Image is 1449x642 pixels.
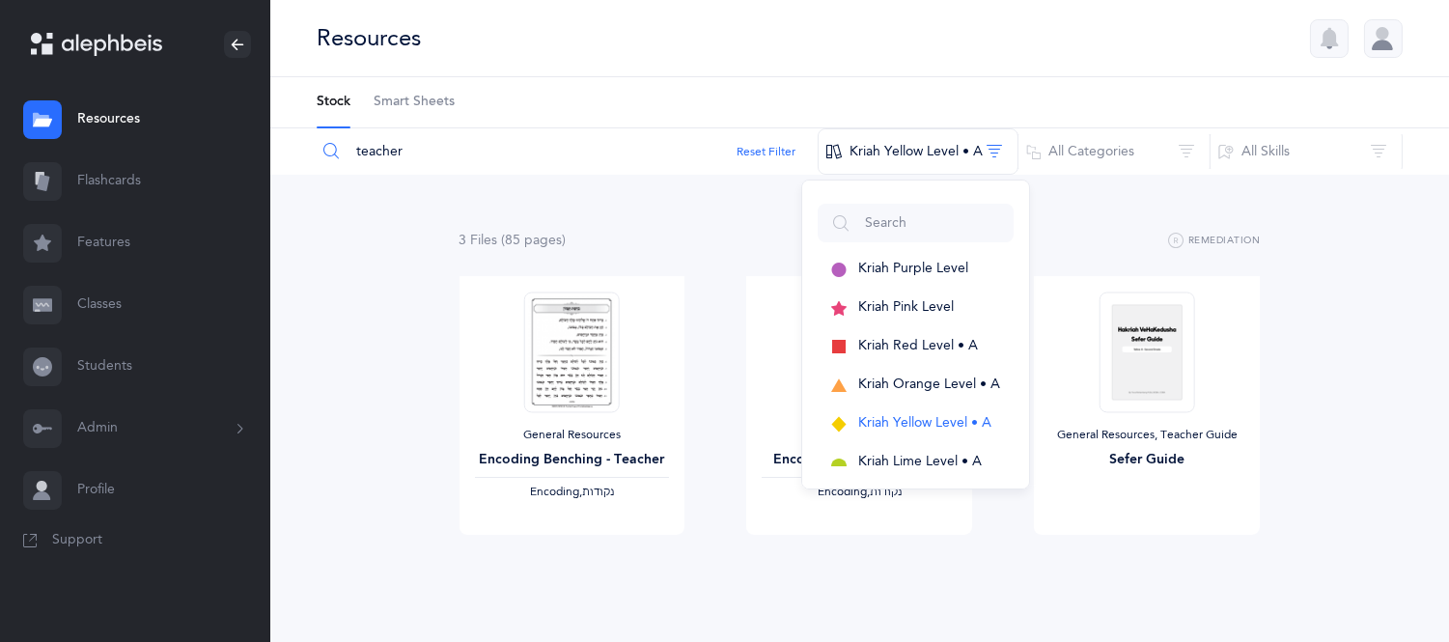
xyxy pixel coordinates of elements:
button: Kriah Yellow Level • A [818,405,1014,443]
span: Kriah Lime Level • A [858,454,982,469]
input: Search Resources [316,128,819,175]
img: Sefer_Guide_-_Yellow_A_-_Second_Grade_thumbnail_1756878090.png [1100,292,1194,412]
div: General Resources [762,428,957,443]
span: ‫נקודות‬ [582,485,614,498]
button: Kriah Purple Level [818,250,1014,289]
span: ‫נקודות‬ [870,485,902,498]
span: Encoding, [530,485,582,498]
div: Encoding Tefillos - Teacher [762,450,957,470]
span: Kriah Orange Level • A [858,377,1000,392]
div: Resources [317,22,421,54]
div: Encoding Benching - Teacher [475,450,670,470]
input: Search [818,204,1014,242]
span: Kriah Pink Level [858,299,954,315]
span: Encoding, [818,485,870,498]
button: All Categories [1017,128,1211,175]
button: Kriah Red Level • A [818,327,1014,366]
span: s [557,233,563,248]
span: Smart Sheets [374,93,455,112]
div: Sefer Guide [1049,450,1244,470]
span: Kriah Purple Level [858,261,968,276]
button: All Skills [1210,128,1403,175]
span: 3 File [460,233,498,248]
button: Kriah Yellow Level • A [818,128,1018,175]
span: s [492,233,498,248]
div: General Resources, Teacher Guide [1049,428,1244,443]
button: Kriah Pink Level [818,289,1014,327]
button: Kriah Lime Level • A [818,443,1014,482]
img: Encoding-Benching-Teacher_1545788308.png [524,292,619,412]
span: Support [52,531,102,550]
span: (85 page ) [502,233,567,248]
button: Kriah Green Level • A [818,482,1014,520]
button: Remediation [1169,230,1261,253]
span: Kriah Red Level • A [858,338,978,353]
div: General Resources [475,428,670,443]
span: Kriah Yellow Level • A [858,415,991,431]
button: Reset Filter [737,143,795,160]
button: Kriah Orange Level • A [818,366,1014,405]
